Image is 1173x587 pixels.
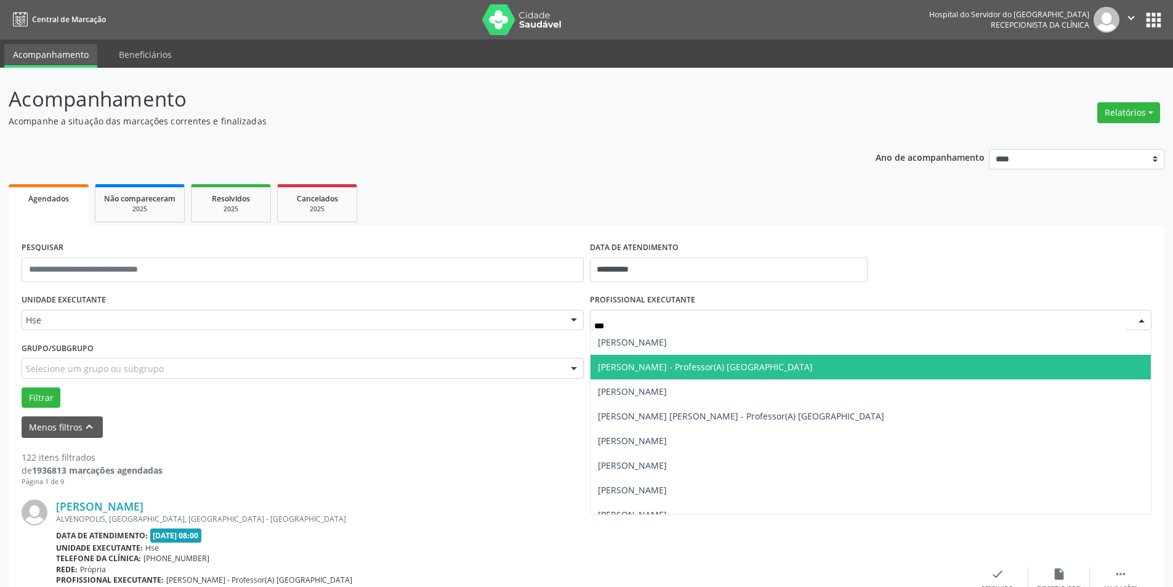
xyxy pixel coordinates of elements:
img: img [1094,7,1119,33]
b: Unidade executante: [56,543,143,553]
span: [PERSON_NAME] [598,435,667,447]
span: [PHONE_NUMBER] [143,553,209,564]
img: img [22,500,47,525]
span: [DATE] 08:00 [150,528,202,543]
div: 122 itens filtrados [22,451,163,464]
button: Menos filtroskeyboard_arrow_up [22,416,103,438]
div: Página 1 de 9 [22,477,163,487]
a: Beneficiários [110,44,180,65]
div: 2025 [104,204,175,214]
div: de [22,464,163,477]
span: Selecione um grupo ou subgrupo [26,362,164,375]
a: Acompanhamento [4,44,97,68]
a: Central de Marcação [9,9,106,30]
strong: 1936813 marcações agendadas [32,464,163,476]
div: ALVENOPOLIS, [GEOGRAPHIC_DATA], [GEOGRAPHIC_DATA] - [GEOGRAPHIC_DATA] [56,514,967,524]
b: Profissional executante: [56,575,164,585]
p: Acompanhamento [9,84,818,115]
b: Rede: [56,564,78,575]
span: Agendados [28,193,69,204]
i:  [1124,11,1138,25]
label: DATA DE ATENDIMENTO [590,238,679,257]
i: keyboard_arrow_up [83,420,96,434]
i: check [991,567,1004,581]
label: UNIDADE EXECUTANTE [22,291,106,310]
span: Própria [80,564,106,575]
span: Hse [145,543,159,553]
span: Cancelados [297,193,338,204]
button: apps [1143,9,1164,31]
span: [PERSON_NAME] - Professor(A) [GEOGRAPHIC_DATA] [166,575,352,585]
label: PROFISSIONAL EXECUTANTE [590,291,695,310]
div: 2025 [286,204,348,214]
span: [PERSON_NAME] [598,459,667,471]
i: insert_drive_file [1052,567,1066,581]
span: [PERSON_NAME] [598,386,667,397]
b: Telefone da clínica: [56,553,141,564]
span: Resolvidos [212,193,250,204]
span: Recepcionista da clínica [991,20,1089,30]
p: Acompanhe a situação das marcações correntes e finalizadas [9,115,818,128]
span: Não compareceram [104,193,175,204]
button: Relatórios [1097,102,1160,123]
p: Ano de acompanhamento [876,149,985,164]
span: [PERSON_NAME] [598,484,667,496]
label: Grupo/Subgrupo [22,339,94,358]
button: Filtrar [22,387,60,408]
span: [PERSON_NAME] [PERSON_NAME] - Professor(A) [GEOGRAPHIC_DATA] [598,410,884,422]
span: Hse [26,314,558,326]
span: Central de Marcação [32,14,106,25]
div: 2025 [200,204,262,214]
b: Data de atendimento: [56,530,148,541]
span: [PERSON_NAME] - Professor(A) [GEOGRAPHIC_DATA] [598,361,813,373]
button:  [1119,7,1143,33]
span: [PERSON_NAME] [598,509,667,520]
label: PESQUISAR [22,238,63,257]
i:  [1114,567,1127,581]
span: [PERSON_NAME] [598,336,667,348]
div: Hospital do Servidor do [GEOGRAPHIC_DATA] [929,9,1089,20]
a: [PERSON_NAME] [56,500,143,513]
